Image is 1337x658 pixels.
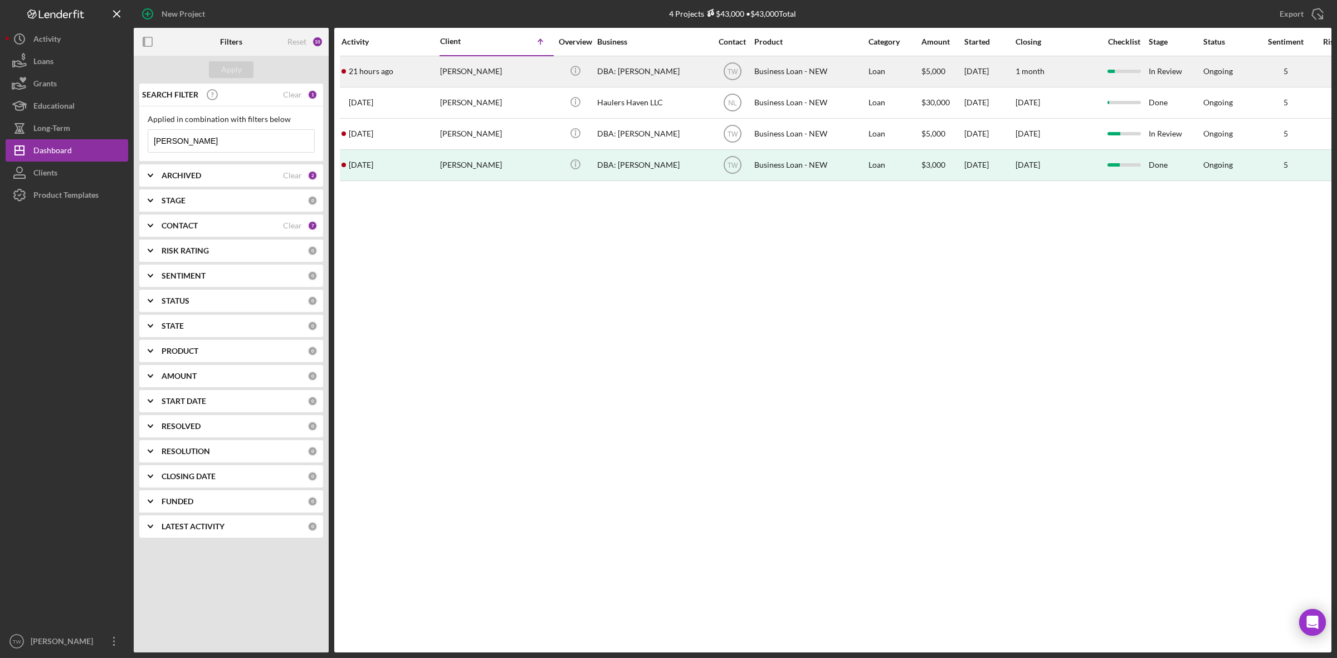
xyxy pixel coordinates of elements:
div: Long-Term [33,117,70,142]
div: 0 [308,471,318,481]
div: 2 [308,170,318,181]
div: Checklist [1100,37,1148,46]
b: RISK RATING [162,246,209,255]
div: Ongoing [1203,160,1233,169]
div: Loans [33,50,53,75]
div: 0 [308,396,318,406]
div: Product Templates [33,184,99,209]
button: Educational [6,95,128,117]
div: 5 [1258,160,1314,169]
div: [PERSON_NAME] [440,57,552,86]
div: Loan [868,119,920,149]
div: 10 [312,36,323,47]
text: TW [727,130,738,138]
div: In Review [1149,57,1202,86]
div: Client [440,37,496,46]
div: 1 [308,90,318,100]
div: Done [1149,88,1202,118]
div: [DATE] [964,88,1014,118]
div: Activity [341,37,439,46]
div: Clear [283,90,302,99]
time: 1 month [1016,66,1045,76]
div: Done [1149,150,1202,180]
b: RESOLUTION [162,447,210,456]
div: Ongoing [1203,67,1233,76]
button: Activity [6,28,128,50]
div: 0 [308,521,318,532]
time: 2024-04-29 19:43 [349,160,373,169]
div: Clear [283,221,302,230]
div: 0 [308,296,318,306]
button: TW[PERSON_NAME] [6,630,128,652]
time: [DATE] [1016,98,1040,107]
div: Contact [711,37,753,46]
div: Overview [554,37,596,46]
b: Filters [220,37,242,46]
b: CLOSING DATE [162,472,216,481]
div: Ongoing [1203,98,1233,107]
div: Open Intercom Messenger [1299,609,1326,636]
button: Dashboard [6,139,128,162]
div: 0 [308,421,318,431]
div: Ongoing [1203,129,1233,138]
b: STATE [162,321,184,330]
div: [PERSON_NAME] [28,630,100,655]
button: Product Templates [6,184,128,206]
button: Apply [209,61,253,78]
div: 0 [308,446,318,456]
div: 0 [308,496,318,506]
div: 0 [308,346,318,356]
span: $30,000 [921,98,950,107]
div: Stage [1149,37,1202,46]
div: Dashboard [33,139,72,164]
div: 7 [308,221,318,231]
text: TW [727,68,738,76]
b: START DATE [162,397,206,406]
div: Grants [33,72,57,98]
div: [DATE] [964,119,1014,149]
div: Applied in combination with filters below [148,115,315,124]
div: New Project [162,3,205,25]
b: SEARCH FILTER [142,90,198,99]
div: Clear [283,171,302,180]
text: NL [728,99,737,107]
b: PRODUCT [162,347,198,355]
div: Product [754,37,866,46]
div: Educational [33,95,75,120]
button: Export [1268,3,1331,25]
div: Business Loan - NEW [754,150,866,180]
b: RESOLVED [162,422,201,431]
div: Loan [868,88,920,118]
div: In Review [1149,119,1202,149]
div: Business Loan - NEW [754,88,866,118]
div: Amount [921,37,963,46]
div: Clients [33,162,57,187]
div: DBA: [PERSON_NAME] [597,119,709,149]
button: New Project [134,3,216,25]
time: 2025-05-20 15:40 [349,98,373,107]
b: STAGE [162,196,186,205]
a: Grants [6,72,128,95]
div: 0 [308,271,318,281]
time: 2025-08-04 20:44 [349,129,373,138]
div: Business [597,37,709,46]
div: DBA: [PERSON_NAME] [597,57,709,86]
div: Status [1203,37,1257,46]
div: Apply [221,61,242,78]
div: 0 [308,371,318,381]
a: Clients [6,162,128,184]
div: Closing [1016,37,1099,46]
div: $43,000 [704,9,744,18]
b: LATEST ACTIVITY [162,522,225,531]
button: Long-Term [6,117,128,139]
div: [PERSON_NAME] [440,150,552,180]
button: Loans [6,50,128,72]
b: ARCHIVED [162,171,201,180]
div: Export [1280,3,1304,25]
div: Started [964,37,1014,46]
div: [PERSON_NAME] [440,119,552,149]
